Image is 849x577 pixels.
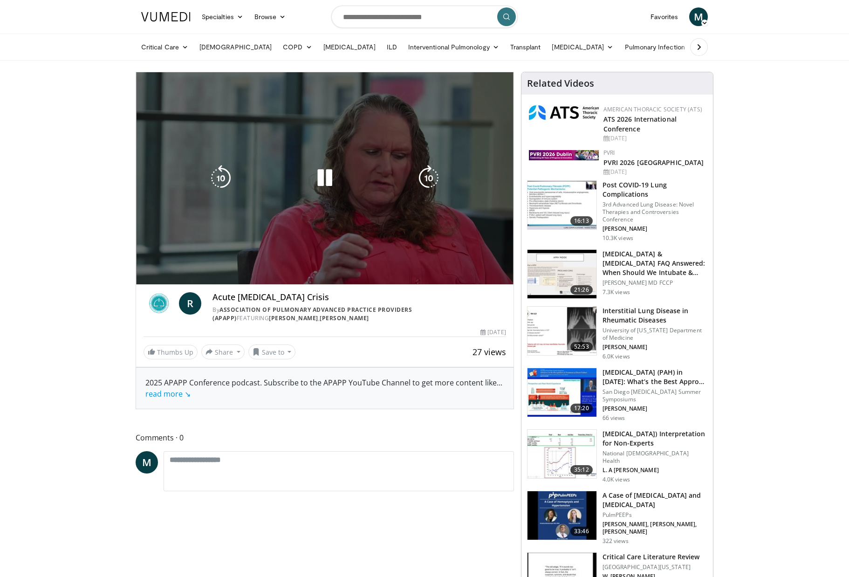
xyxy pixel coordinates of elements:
[136,38,194,56] a: Critical Care
[603,429,707,448] h3: [MEDICAL_DATA]) Interpretation for Non-Experts
[603,168,705,176] div: [DATE]
[603,279,707,287] p: [PERSON_NAME] MD FCCP
[527,429,707,483] a: 35:12 [MEDICAL_DATA]) Interpretation for Non-Experts National [DEMOGRAPHIC_DATA] Health L. A [PER...
[603,511,707,519] p: PulmPEEPs
[619,38,700,56] a: Pulmonary Infection
[527,181,596,229] img: 667297da-f7fe-4586-84bf-5aeb1aa9adcb.150x105_q85_crop-smart_upscale.jpg
[603,343,707,351] p: [PERSON_NAME]
[570,404,593,413] span: 17:20
[546,38,619,56] a: [MEDICAL_DATA]
[212,292,506,302] h4: Acute [MEDICAL_DATA] Crisis
[212,306,412,322] a: Association of Pulmonary Advanced Practice Providers (APAPP)
[269,314,318,322] a: [PERSON_NAME]
[136,72,514,285] video-js: Video Player
[527,306,707,360] a: 52:53 Interstitial Lung Disease in Rheumatic Diseases University of [US_STATE] Department of Medi...
[403,38,505,56] a: Interventional Pulmonology
[145,389,191,399] a: read more ↘
[381,38,403,56] a: ILD
[277,38,317,56] a: COPD
[570,285,593,295] span: 21:26
[527,491,596,540] img: 2ee4df19-b81f-40af-afe1-0d7ea2b5cc03.150x105_q85_crop-smart_upscale.jpg
[603,288,630,296] p: 7.3K views
[529,150,599,160] img: 33783847-ac93-4ca7-89f8-ccbd48ec16ca.webp.150x105_q85_autocrop_double_scale_upscale_version-0.2.jpg
[248,344,296,359] button: Save to
[331,6,518,28] input: Search topics, interventions
[603,149,615,157] a: PVRI
[136,432,514,444] span: Comments 0
[179,292,201,315] a: R
[249,7,292,26] a: Browse
[603,491,707,509] h3: A Case of [MEDICAL_DATA] and [MEDICAL_DATA]
[603,368,707,386] h3: [MEDICAL_DATA] (PAH) in [DATE]: What’s the Best Appro…
[645,7,684,26] a: Favorites
[603,158,704,167] a: PVRI 2026 [GEOGRAPHIC_DATA]
[689,7,708,26] a: M
[603,450,707,465] p: National [DEMOGRAPHIC_DATA] Health
[603,476,630,483] p: 4.0K views
[603,134,705,143] div: [DATE]
[603,327,707,342] p: University of [US_STATE] Department of Medicine
[201,344,245,359] button: Share
[570,465,593,474] span: 35:12
[603,521,707,536] p: [PERSON_NAME], [PERSON_NAME], [PERSON_NAME]
[603,105,702,113] a: American Thoracic Society (ATS)
[603,388,707,403] p: San Diego [MEDICAL_DATA] Summer Symposiums
[527,180,707,242] a: 16:13 Post COVID-19 Lung Complications 3rd Advanced Lung Disease: Novel Therapies and Controversi...
[529,105,599,120] img: 31f0e357-1e8b-4c70-9a73-47d0d0a8b17d.png.150x105_q85_autocrop_double_scale_upscale_version-0.2.jpg
[472,346,506,357] span: 27 views
[145,378,502,399] span: ...
[527,368,596,417] img: 26f678e4-4e89-4aa0-bcfd-d0ab778d816e.150x105_q85_crop-smart_upscale.jpg
[570,527,593,536] span: 33:46
[527,368,707,422] a: 17:20 [MEDICAL_DATA] (PAH) in [DATE]: What’s the Best Appro… San Diego [MEDICAL_DATA] Summer Symp...
[320,314,369,322] a: [PERSON_NAME]
[527,491,707,545] a: 33:46 A Case of [MEDICAL_DATA] and [MEDICAL_DATA] PulmPEEPs [PERSON_NAME], [PERSON_NAME], [PERSON...
[603,201,707,223] p: 3rd Advanced Lung Disease: Novel Therapies and Controversies Conference
[603,537,629,545] p: 322 views
[527,307,596,355] img: 9d501fbd-9974-4104-9b57-c5e924c7b363.150x105_q85_crop-smart_upscale.jpg
[603,414,625,422] p: 66 views
[144,292,175,315] img: Association of Pulmonary Advanced Practice Providers (APAPP)
[603,180,707,199] h3: Post COVID-19 Lung Complications
[505,38,547,56] a: Transplant
[603,563,700,571] p: [GEOGRAPHIC_DATA][US_STATE]
[527,250,596,298] img: 0f7493d4-2bdb-4f17-83da-bd9accc2ebef.150x105_q85_crop-smart_upscale.jpg
[570,342,593,351] span: 52:53
[212,306,506,323] div: By FEATURING ,
[603,353,630,360] p: 6.0K views
[527,430,596,478] img: 5f03c68a-e0af-4383-b154-26e6cfb93aa0.150x105_q85_crop-smart_upscale.jpg
[603,234,633,242] p: 10.3K views
[603,405,707,412] p: [PERSON_NAME]
[136,451,158,474] a: M
[144,345,198,359] a: Thumbs Up
[603,115,677,133] a: ATS 2026 International Conference
[194,38,277,56] a: [DEMOGRAPHIC_DATA]
[603,552,700,562] h3: Critical Care Literature Review
[603,306,707,325] h3: Interstitial Lung Disease in Rheumatic Diseases
[603,467,707,474] p: L. A [PERSON_NAME]
[603,249,707,277] h3: [MEDICAL_DATA] & [MEDICAL_DATA] FAQ Answered: When Should We Intubate & How Do We Adj…
[145,377,504,399] div: 2025 APAPP Conference podcast. Subscribe to the APAPP YouTube Channel to get more content like
[570,216,593,226] span: 16:13
[527,249,707,299] a: 21:26 [MEDICAL_DATA] & [MEDICAL_DATA] FAQ Answered: When Should We Intubate & How Do We Adj… [PER...
[527,78,594,89] h4: Related Videos
[480,328,506,337] div: [DATE]
[196,7,249,26] a: Specialties
[603,225,707,233] p: [PERSON_NAME]
[141,12,191,21] img: VuMedi Logo
[318,38,381,56] a: [MEDICAL_DATA]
